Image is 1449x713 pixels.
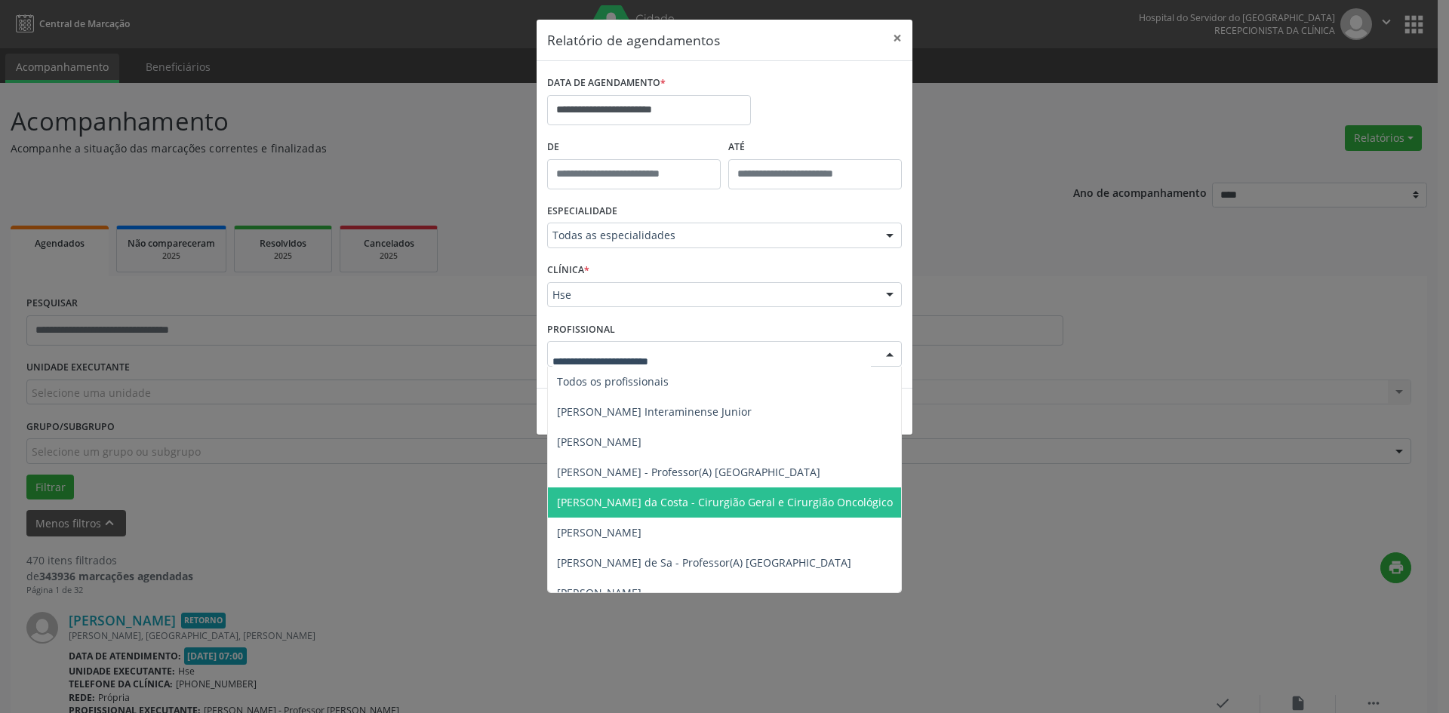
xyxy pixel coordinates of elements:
[547,72,666,95] label: DATA DE AGENDAMENTO
[547,136,721,159] label: De
[557,465,820,479] span: [PERSON_NAME] - Professor(A) [GEOGRAPHIC_DATA]
[728,136,902,159] label: ATÉ
[557,555,851,570] span: [PERSON_NAME] de Sa - Professor(A) [GEOGRAPHIC_DATA]
[547,30,720,50] h5: Relatório de agendamentos
[557,374,669,389] span: Todos os profissionais
[557,495,893,509] span: [PERSON_NAME] da Costa - Cirurgião Geral e Cirurgião Oncológico
[557,435,641,449] span: [PERSON_NAME]
[882,20,912,57] button: Close
[557,585,641,600] span: [PERSON_NAME]
[557,525,641,539] span: [PERSON_NAME]
[547,200,617,223] label: ESPECIALIDADE
[547,259,589,282] label: CLÍNICA
[552,228,871,243] span: Todas as especialidades
[552,287,871,303] span: Hse
[547,318,615,341] label: PROFISSIONAL
[557,404,752,419] span: [PERSON_NAME] Interaminense Junior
